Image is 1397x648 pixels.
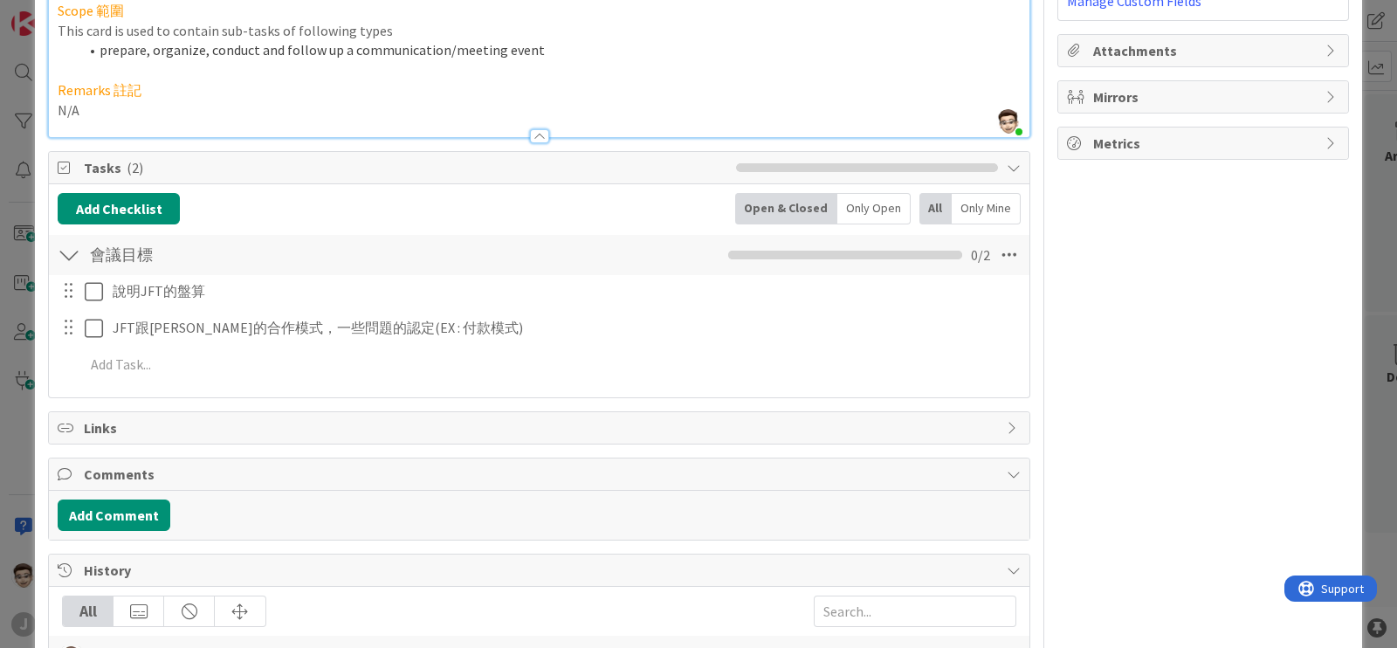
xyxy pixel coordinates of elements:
[1093,133,1317,154] span: Metrics
[952,193,1021,224] div: Only Mine
[84,239,477,271] input: Add Checklist...
[79,40,1021,60] li: prepare, organize, conduct and follow up a communication/meeting event
[919,193,952,224] div: All
[113,318,1017,338] p: JFT跟[PERSON_NAME]的合作模式，一些問題的認定(EX : 付款模式)
[84,560,998,581] span: History
[63,596,114,626] div: All
[58,81,141,99] span: Remarks 註記
[58,2,124,19] span: Scope 範圍
[84,157,727,178] span: Tasks
[735,193,837,224] div: Open & Closed
[971,245,990,265] span: 0 / 2
[814,596,1016,627] input: Search...
[37,3,79,24] span: Support
[1093,40,1317,61] span: Attachments
[58,100,1021,121] p: N/A
[837,193,911,224] div: Only Open
[58,500,170,531] button: Add Comment
[84,417,998,438] span: Links
[127,159,143,176] span: ( 2 )
[58,21,1021,41] p: This card is used to contain sub-tasks of following types
[58,193,180,224] button: Add Checklist
[996,109,1021,134] img: sDJsze2YOHR2q6r3YbNkhQTPTjE2kxj2.jpg
[113,281,1017,301] p: 說明JFT的盤算
[1093,86,1317,107] span: Mirrors
[84,464,998,485] span: Comments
